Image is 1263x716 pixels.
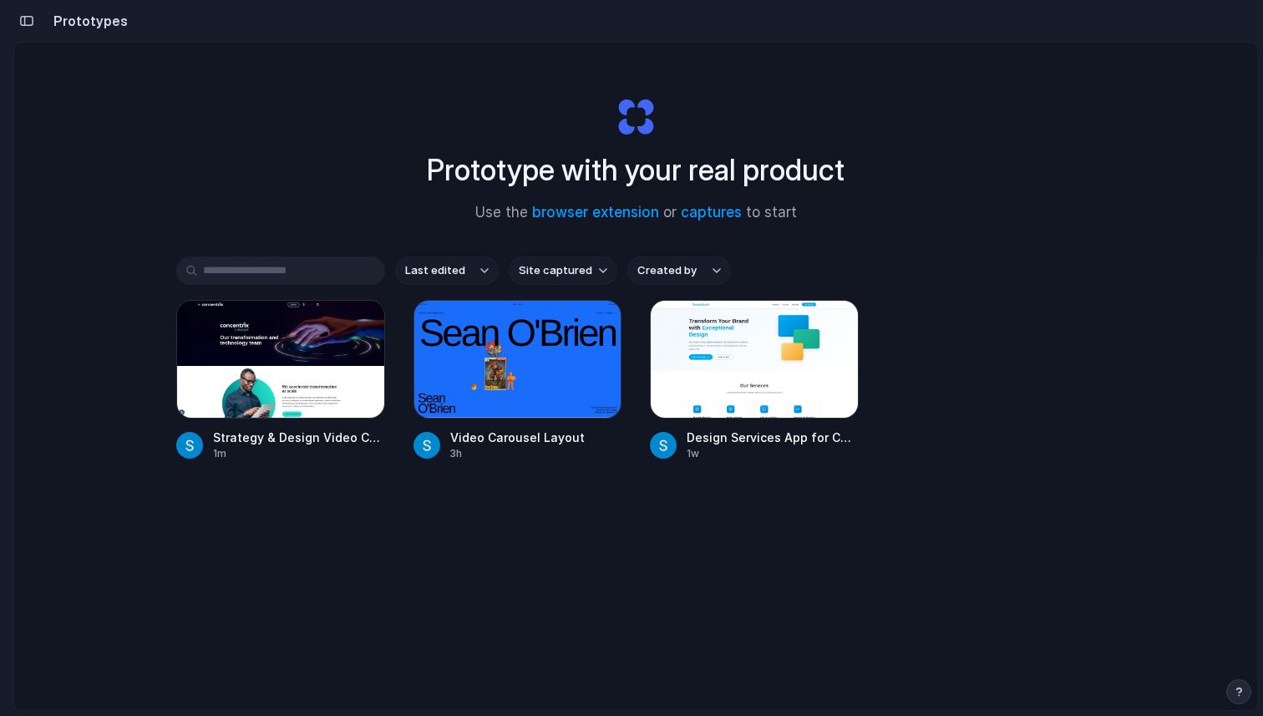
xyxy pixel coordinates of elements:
[450,429,622,446] span: Video Carousel Layout
[405,262,465,279] span: Last edited
[681,204,742,221] a: captures
[176,300,385,461] a: Strategy & Design Video Carousel EnhancementStrategy & Design Video Carousel Enhancement1m
[687,446,859,461] div: 1w
[413,300,622,461] a: Video Carousel LayoutVideo Carousel Layout3h
[637,262,697,279] span: Created by
[687,429,859,446] span: Design Services App for Concentrix Catalyst
[427,148,845,192] h1: Prototype with your real product
[509,256,617,285] button: Site captured
[475,202,797,224] span: Use the or to start
[213,429,385,446] span: Strategy & Design Video Carousel Enhancement
[213,446,385,461] div: 1m
[519,262,592,279] span: Site captured
[532,204,659,221] a: browser extension
[450,446,622,461] div: 3h
[47,11,128,31] h2: Prototypes
[627,256,731,285] button: Created by
[395,256,499,285] button: Last edited
[650,300,859,461] a: Design Services App for Concentrix CatalystDesign Services App for Concentrix Catalyst1w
